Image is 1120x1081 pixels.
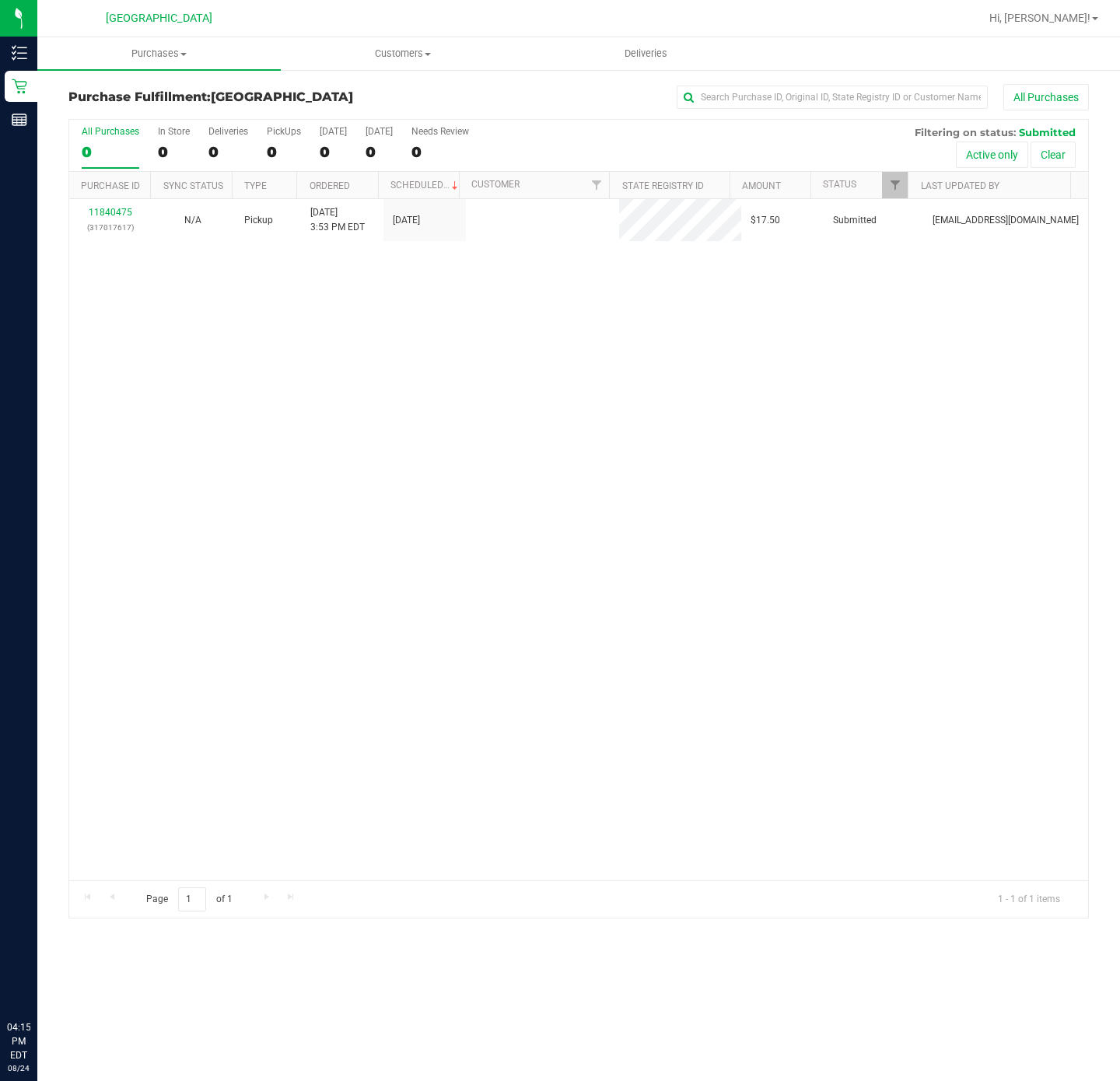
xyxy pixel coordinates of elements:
[281,37,524,70] a: Customers
[622,180,704,191] a: State Registry ID
[244,213,273,228] span: Pickup
[985,887,1073,911] span: 1 - 1 of 1 items
[583,172,609,198] a: Filter
[178,887,206,911] input: 1
[915,126,1016,138] span: Filtering on status:
[184,215,201,226] span: Not Applicable
[933,213,1079,228] span: [EMAIL_ADDRESS][DOMAIN_NAME]
[1003,84,1089,110] button: All Purchases
[320,143,347,161] div: 0
[989,12,1090,24] span: Hi, [PERSON_NAME]!
[133,887,245,911] span: Page of 1
[823,179,856,190] a: Status
[82,143,139,161] div: 0
[37,37,281,70] a: Purchases
[282,47,523,61] span: Customers
[320,126,347,137] div: [DATE]
[393,213,420,228] span: [DATE]
[267,143,301,161] div: 0
[211,89,353,104] span: [GEOGRAPHIC_DATA]
[163,180,223,191] a: Sync Status
[106,12,212,25] span: [GEOGRAPHIC_DATA]
[37,47,281,61] span: Purchases
[390,180,461,191] a: Scheduled
[921,180,999,191] a: Last Updated By
[882,172,908,198] a: Filter
[158,143,190,161] div: 0
[742,180,781,191] a: Amount
[751,213,780,228] span: $17.50
[7,1020,30,1062] p: 04:15 PM EDT
[12,112,27,128] inline-svg: Reports
[524,37,768,70] a: Deliveries
[1031,142,1076,168] button: Clear
[267,126,301,137] div: PickUps
[82,126,139,137] div: All Purchases
[81,180,140,191] a: Purchase ID
[310,180,350,191] a: Ordered
[366,126,393,137] div: [DATE]
[833,213,877,228] span: Submitted
[244,180,267,191] a: Type
[366,143,393,161] div: 0
[956,142,1028,168] button: Active only
[7,1062,30,1074] p: 08/24
[16,957,62,1003] iframe: Resource center
[184,213,201,228] button: N/A
[604,47,688,61] span: Deliveries
[411,126,469,137] div: Needs Review
[12,45,27,61] inline-svg: Inventory
[89,207,132,218] a: 11840475
[12,79,27,94] inline-svg: Retail
[158,126,190,137] div: In Store
[208,126,248,137] div: Deliveries
[208,143,248,161] div: 0
[1019,126,1076,138] span: Submitted
[68,90,408,104] h3: Purchase Fulfillment:
[79,220,142,235] p: (317017617)
[471,179,520,190] a: Customer
[310,205,365,235] span: [DATE] 3:53 PM EDT
[411,143,469,161] div: 0
[677,86,988,109] input: Search Purchase ID, Original ID, State Registry ID or Customer Name...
